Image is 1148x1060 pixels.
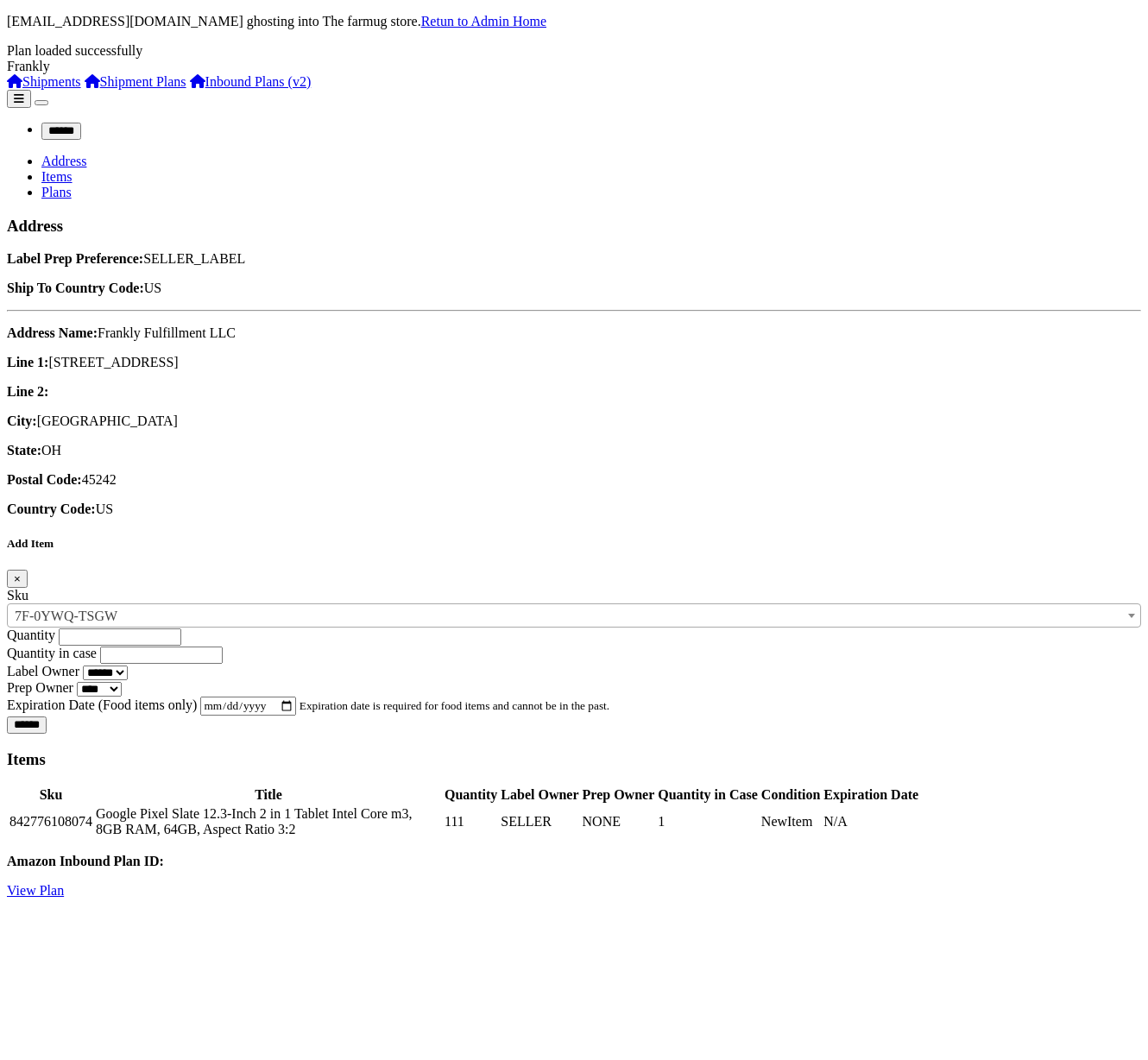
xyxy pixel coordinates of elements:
td: Google Pixel Slate 12.3-Inch 2 in 1 Tablet Intel Core m3, 8GB RAM, 64GB, Aspect Ratio 3:2 [95,805,442,838]
td: SELLER [500,805,579,838]
p: US [7,502,1141,517]
span: Pro Sanitize Hand Sanitizer, 8 oz Bottles, 1 Carton, 12 bottles each Carton [8,604,1140,628]
th: Quantity in Case [657,786,759,804]
a: Items [41,169,73,184]
p: 45242 [7,472,1141,488]
h5: Add Item [7,537,1141,551]
strong: State: [7,443,41,457]
th: Sku [9,786,93,804]
label: Expiration Date (Food items only) [7,697,197,712]
a: Shipments [7,74,81,89]
p: SELLER_LABEL [7,251,1141,267]
div: Frankly [7,59,1141,74]
small: Expiration date is required for food items and cannot be in the past. [300,699,609,712]
label: Prep Owner [7,680,73,695]
h3: Items [7,750,1141,769]
a: Retun to Admin Home [421,14,546,28]
strong: Line 1: [7,355,48,369]
strong: Address Name: [7,325,98,340]
strong: Country Code: [7,502,96,516]
td: NewItem [760,805,821,838]
h3: Address [7,217,1141,236]
th: Prep Owner [582,786,656,804]
button: Close [7,570,28,588]
p: [STREET_ADDRESS] [7,355,1141,370]
strong: Label Prep Preference: [7,251,143,266]
a: Address [41,154,86,168]
strong: City: [7,413,37,428]
th: Label Owner [500,786,579,804]
td: NONE [582,805,656,838]
th: Condition [760,786,821,804]
label: Sku [7,588,28,603]
p: [EMAIL_ADDRESS][DOMAIN_NAME] ghosting into The farmug store. [7,14,1141,29]
label: Label Owner [7,664,79,678]
th: Title [95,786,442,804]
div: Plan loaded successfully [7,43,1141,59]
span: × [14,572,21,585]
strong: Ship To Country Code: [7,281,144,295]
td: 842776108074 [9,805,93,838]
strong: Postal Code: [7,472,82,487]
a: Plans [41,185,72,199]
a: Inbound Plans (v2) [190,74,312,89]
a: Shipment Plans [85,74,186,89]
label: Quantity [7,628,55,642]
td: 111 [444,805,498,838]
p: [GEOGRAPHIC_DATA] [7,413,1141,429]
strong: Amazon Inbound Plan ID: [7,854,164,868]
p: Frankly Fulfillment LLC [7,325,1141,341]
label: Quantity in case [7,646,97,660]
th: Expiration Date [823,786,919,804]
td: N/A [823,805,919,838]
button: Toggle navigation [35,100,48,105]
p: US [7,281,1141,296]
td: 1 [657,805,759,838]
a: View Plan [7,883,64,898]
th: Quantity [444,786,498,804]
p: OH [7,443,1141,458]
strong: Line 2: [7,384,48,399]
span: Pro Sanitize Hand Sanitizer, 8 oz Bottles, 1 Carton, 12 bottles each Carton [7,603,1141,628]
